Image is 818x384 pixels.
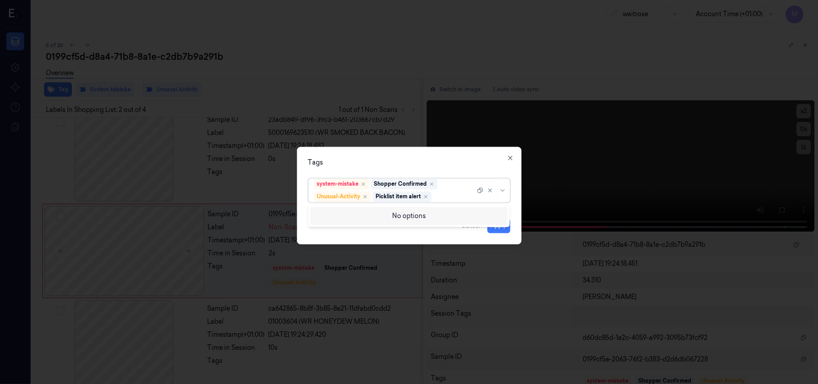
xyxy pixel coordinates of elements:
div: Tags [308,158,510,168]
div: No options [310,207,508,225]
div: Remove ,Shopper Confirmed [429,182,434,187]
div: Picklist item alert [376,193,421,201]
div: Unusual-Activity [317,193,361,201]
div: system-mistake [317,180,359,188]
div: Remove ,system-mistake [361,182,366,187]
div: Shopper Confirmed [374,180,427,188]
div: Remove ,Unusual-Activity [363,194,368,200]
div: Remove ,Picklist item alert [423,194,429,200]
